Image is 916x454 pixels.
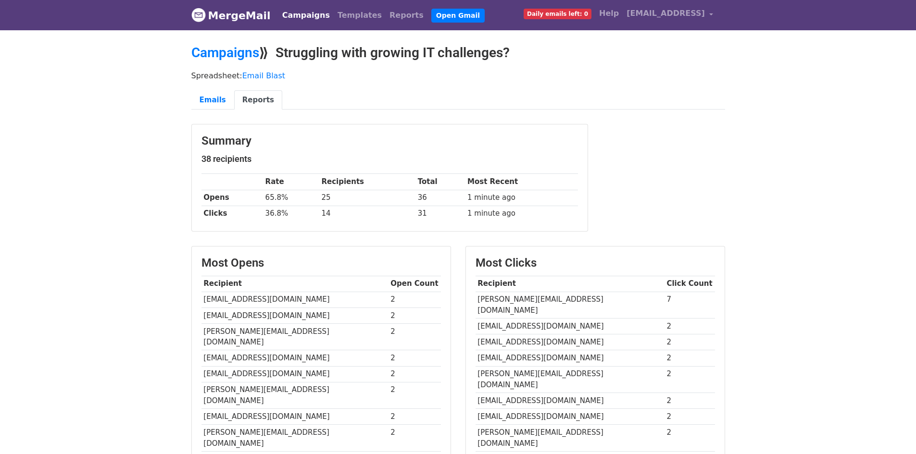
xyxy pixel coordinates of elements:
[319,190,415,206] td: 25
[201,134,578,148] h3: Summary
[389,276,441,292] th: Open Count
[389,292,441,307] td: 2
[476,393,665,409] td: [EMAIL_ADDRESS][DOMAIN_NAME]
[191,45,259,61] a: Campaigns
[465,206,577,221] td: 1 minute ago
[524,9,591,19] span: Daily emails left: 0
[201,382,389,409] td: [PERSON_NAME][EMAIL_ADDRESS][DOMAIN_NAME]
[665,350,715,366] td: 2
[476,425,665,452] td: [PERSON_NAME][EMAIL_ADDRESS][DOMAIN_NAME]
[234,90,282,110] a: Reports
[263,206,319,221] td: 36.8%
[319,174,415,190] th: Recipients
[415,174,465,190] th: Total
[520,4,595,23] a: Daily emails left: 0
[191,90,234,110] a: Emails
[389,425,441,452] td: 2
[201,409,389,425] td: [EMAIL_ADDRESS][DOMAIN_NAME]
[415,190,465,206] td: 36
[201,307,389,323] td: [EMAIL_ADDRESS][DOMAIN_NAME]
[201,154,578,164] h5: 38 recipients
[334,6,386,25] a: Templates
[191,8,206,22] img: MergeMail logo
[465,190,577,206] td: 1 minute ago
[476,350,665,366] td: [EMAIL_ADDRESS][DOMAIN_NAME]
[191,45,725,61] h2: ⟫ Struggling with growing IT challenges?
[476,319,665,334] td: [EMAIL_ADDRESS][DOMAIN_NAME]
[191,71,725,81] p: Spreadsheet:
[201,292,389,307] td: [EMAIL_ADDRESS][DOMAIN_NAME]
[389,409,441,425] td: 2
[476,276,665,292] th: Recipient
[476,334,665,350] td: [EMAIL_ADDRESS][DOMAIN_NAME]
[389,382,441,409] td: 2
[263,174,319,190] th: Rate
[665,276,715,292] th: Click Count
[201,425,389,452] td: [PERSON_NAME][EMAIL_ADDRESS][DOMAIN_NAME]
[415,206,465,221] td: 31
[431,9,485,23] a: Open Gmail
[595,4,623,23] a: Help
[627,8,705,19] span: [EMAIL_ADDRESS]
[389,366,441,382] td: 2
[389,323,441,350] td: 2
[201,256,441,270] h3: Most Opens
[665,393,715,409] td: 2
[201,276,389,292] th: Recipient
[201,190,263,206] th: Opens
[201,323,389,350] td: [PERSON_NAME][EMAIL_ADDRESS][DOMAIN_NAME]
[465,174,577,190] th: Most Recent
[201,350,389,366] td: [EMAIL_ADDRESS][DOMAIN_NAME]
[278,6,334,25] a: Campaigns
[242,71,285,80] a: Email Blast
[623,4,717,26] a: [EMAIL_ADDRESS]
[665,366,715,393] td: 2
[665,409,715,425] td: 2
[665,292,715,319] td: 7
[476,366,665,393] td: [PERSON_NAME][EMAIL_ADDRESS][DOMAIN_NAME]
[476,256,715,270] h3: Most Clicks
[665,425,715,452] td: 2
[319,206,415,221] td: 14
[386,6,427,25] a: Reports
[476,409,665,425] td: [EMAIL_ADDRESS][DOMAIN_NAME]
[665,319,715,334] td: 2
[263,190,319,206] td: 65.8%
[389,307,441,323] td: 2
[191,5,271,25] a: MergeMail
[476,292,665,319] td: [PERSON_NAME][EMAIL_ADDRESS][DOMAIN_NAME]
[201,206,263,221] th: Clicks
[665,334,715,350] td: 2
[389,350,441,366] td: 2
[201,366,389,382] td: [EMAIL_ADDRESS][DOMAIN_NAME]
